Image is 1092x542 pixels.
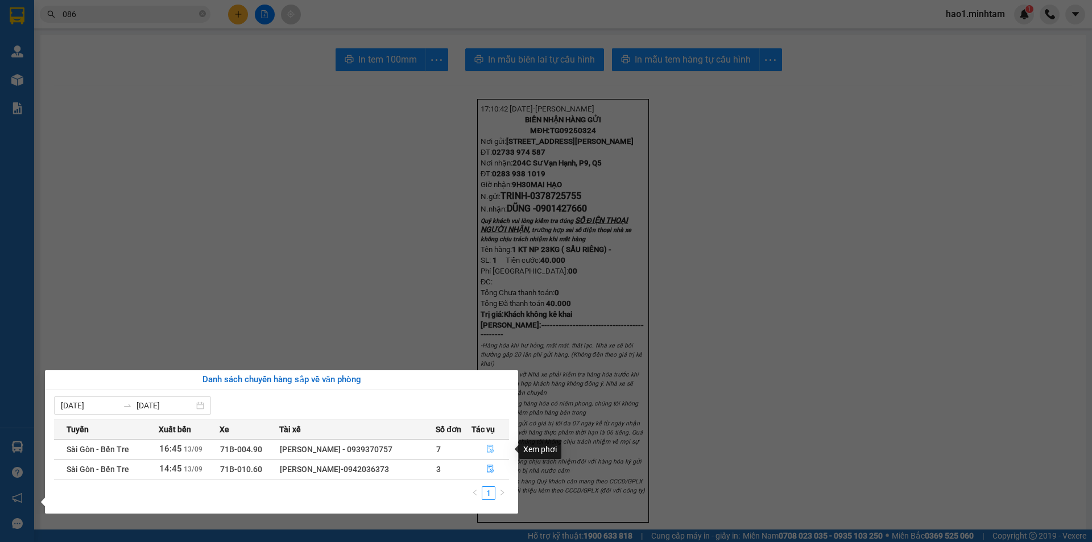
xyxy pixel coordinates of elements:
span: Tác vụ [471,423,495,436]
button: left [468,486,482,500]
span: swap-right [123,401,132,410]
span: Sài Gòn - Bến Tre [67,445,129,454]
span: 7 [436,445,441,454]
span: Xuất bến [159,423,191,436]
span: 3 [436,465,441,474]
div: Danh sách chuyến hàng sắp về văn phòng [54,373,509,387]
div: Xem phơi [519,440,561,459]
button: right [495,486,509,500]
span: to [123,401,132,410]
span: 13/09 [184,465,202,473]
input: Từ ngày [61,399,118,412]
button: file-done [472,440,508,458]
input: Đến ngày [136,399,194,412]
li: 1 [482,486,495,500]
span: file-done [486,465,494,474]
span: 71B-010.60 [220,465,262,474]
span: Tài xế [279,423,301,436]
div: [PERSON_NAME]-0942036373 [280,463,436,475]
span: file-done [486,445,494,454]
span: left [471,489,478,496]
li: Previous Page [468,486,482,500]
span: Sài Gòn - Bến Tre [67,465,129,474]
span: 71B-004.90 [220,445,262,454]
span: Số đơn [436,423,461,436]
span: 16:45 [159,444,182,454]
span: 14:45 [159,464,182,474]
li: Next Page [495,486,509,500]
span: Xe [220,423,229,436]
span: right [499,489,506,496]
a: 1 [482,487,495,499]
button: file-done [472,460,508,478]
span: Tuyến [67,423,89,436]
div: [PERSON_NAME] - 0939370757 [280,443,436,456]
span: 13/09 [184,445,202,453]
